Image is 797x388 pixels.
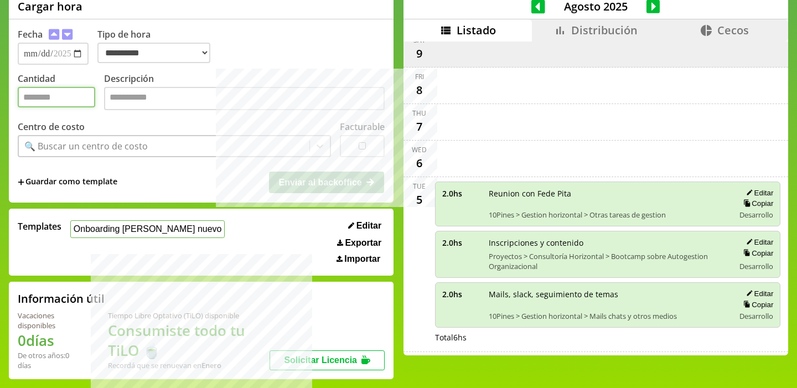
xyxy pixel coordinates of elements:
[344,254,380,264] span: Importar
[435,332,781,343] div: Total 6 hs
[412,145,427,154] div: Wed
[18,220,61,232] span: Templates
[489,188,727,199] span: Reunion con Fede Pita
[24,140,148,152] div: 🔍 Buscar un centro de costo
[442,237,481,248] span: 2.0 hs
[356,221,381,231] span: Editar
[108,320,270,360] h1: Consumiste todo tu TiLO 🍵
[104,73,385,113] label: Descripción
[740,300,773,309] button: Copiar
[411,191,428,209] div: 5
[345,238,381,248] span: Exportar
[743,237,773,247] button: Editar
[442,289,481,299] span: 2.0 hs
[740,249,773,258] button: Copiar
[18,28,43,40] label: Fecha
[740,199,773,208] button: Copiar
[489,289,727,299] span: Mails, slack, seguimiento de temas
[18,291,105,306] h2: Información útil
[345,220,385,231] button: Editar
[489,311,727,321] span: 10Pines > Gestion horizontal > Mails chats y otros medios
[489,210,727,220] span: 10Pines > Gestion horizontal > Otras tareas de gestion
[18,176,24,188] span: +
[334,237,385,249] button: Exportar
[717,23,749,38] span: Cecos
[411,154,428,172] div: 6
[411,45,428,63] div: 9
[70,220,225,237] button: Onboarding [PERSON_NAME] nuevo
[18,87,95,107] input: Cantidad
[104,87,385,110] textarea: Descripción
[571,23,638,38] span: Distribución
[18,121,85,133] label: Centro de costo
[270,350,385,370] button: Solicitar Licencia
[18,73,104,113] label: Cantidad
[284,355,357,365] span: Solicitar Licencia
[201,360,221,370] b: Enero
[739,210,773,220] span: Desarrollo
[739,261,773,271] span: Desarrollo
[18,350,81,370] div: De otros años: 0 días
[743,289,773,298] button: Editar
[415,72,424,81] div: Fri
[413,182,426,191] div: Tue
[108,360,270,370] div: Recordá que se renuevan en
[18,176,117,188] span: +Guardar como template
[442,188,481,199] span: 2.0 hs
[18,311,81,330] div: Vacaciones disponibles
[489,251,727,271] span: Proyectos > Consultoría Horizontal > Bootcamp sobre Autogestion Organizacional
[457,23,496,38] span: Listado
[97,43,210,63] select: Tipo de hora
[97,28,219,65] label: Tipo de hora
[739,311,773,321] span: Desarrollo
[412,108,426,118] div: Thu
[18,330,81,350] h1: 0 días
[411,118,428,136] div: 7
[489,237,727,248] span: Inscripciones y contenido
[411,81,428,99] div: 8
[743,188,773,198] button: Editar
[108,311,270,320] div: Tiempo Libre Optativo (TiLO) disponible
[403,42,788,354] div: scrollable content
[340,121,385,133] label: Facturable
